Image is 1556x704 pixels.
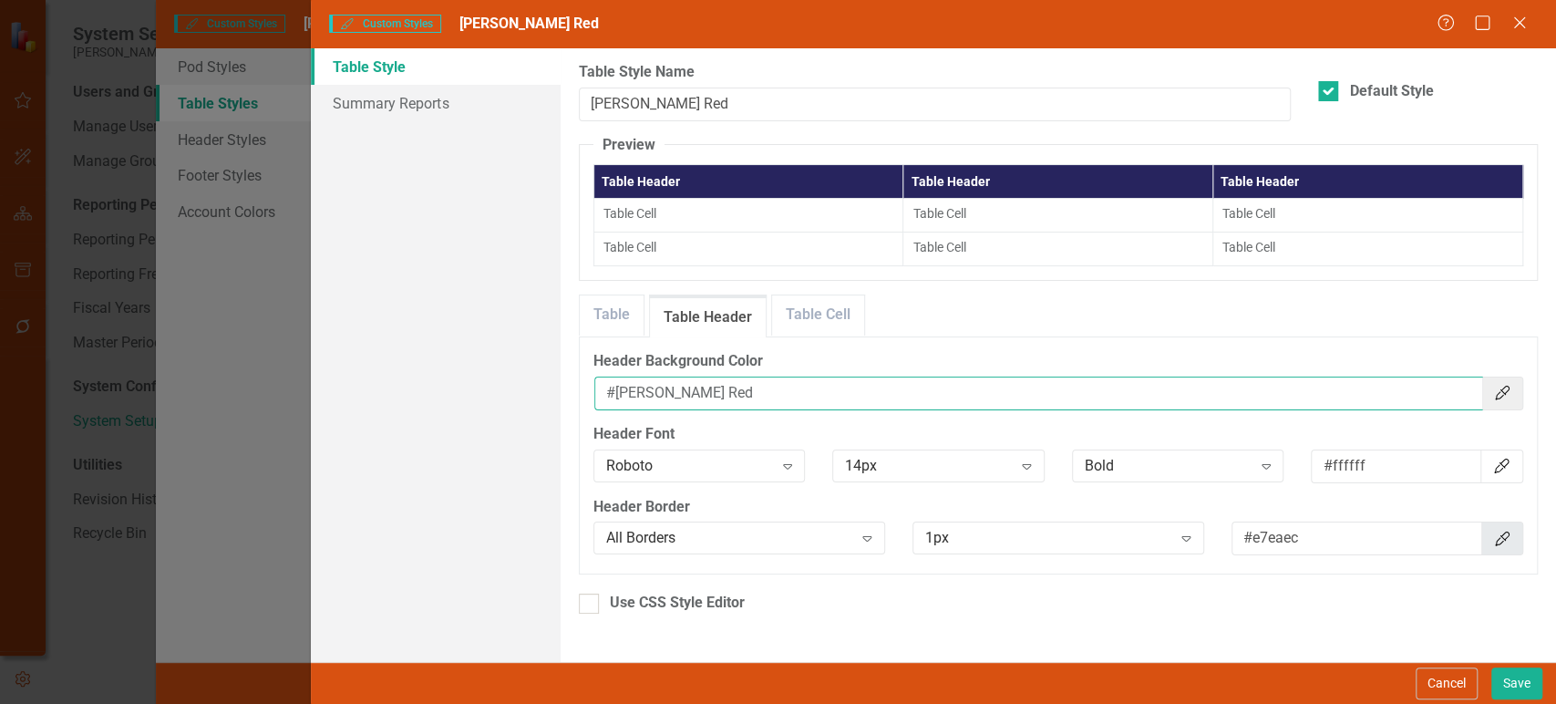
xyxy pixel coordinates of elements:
div: All Borders [606,528,853,549]
span: Custom Styles [329,15,440,33]
label: Header Font [593,424,1523,445]
th: Table Header [593,165,903,199]
a: Table Cell [772,295,864,335]
label: Header Background Color [593,351,1523,372]
div: Roboto [606,455,773,476]
th: Table Header [903,165,1213,199]
div: 1px [925,528,1172,549]
th: Table Header [1213,165,1523,199]
td: Table Cell [1213,199,1523,233]
legend: Preview [593,135,665,156]
td: Table Cell [593,233,903,266]
div: Default Style [1349,81,1433,102]
input: Table Style Name [579,88,1292,121]
td: Table Cell [1213,233,1523,266]
button: Cancel [1416,668,1478,699]
a: Table Header [650,298,766,337]
div: Bold [1085,455,1252,476]
button: Save [1491,668,1542,699]
td: Table Cell [903,199,1213,233]
a: Table Style [311,48,560,85]
a: Summary Reports [311,85,560,121]
div: Use CSS Style Editor [610,593,745,614]
span: [PERSON_NAME] Red [459,15,599,32]
td: Table Cell [903,233,1213,266]
td: Table Cell [593,199,903,233]
label: Header Border [593,497,1523,518]
a: Table [580,295,644,335]
div: 14px [845,455,1012,476]
label: Table Style Name [579,62,1292,83]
